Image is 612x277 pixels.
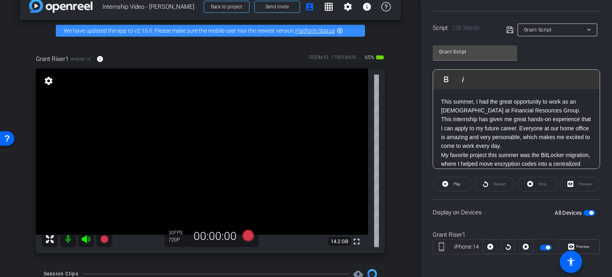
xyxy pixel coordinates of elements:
[328,237,351,246] span: 14.2 GB
[433,177,472,191] button: Play
[352,237,361,246] mat-icon: fullscreen
[96,55,104,63] mat-icon: info
[555,209,583,217] label: All Devices
[439,71,454,87] button: Bold (Ctrl+B)
[441,151,592,204] p: My favorite project this summer was the BitLocker migration, where I helped move encryption codes...
[169,230,188,236] div: 30
[337,28,343,34] mat-icon: highlight_off
[433,24,495,33] div: Script
[453,182,461,186] span: Play
[524,27,552,33] span: Grant Script
[188,230,242,243] div: 00:00:00
[169,237,188,243] div: 720P
[433,230,600,240] div: Grant Riser1
[265,4,289,10] span: Send invite
[576,244,590,249] span: Preview
[174,230,182,236] span: FPS
[43,76,54,86] mat-icon: settings
[254,1,300,13] button: Send invite
[566,257,576,267] mat-icon: accessibility
[71,56,90,62] span: iPhone 14
[364,51,375,64] span: 65%
[441,97,592,151] p: This summer, I had the great opportunity to work as an [DEMOGRAPHIC_DATA] at Financial Resources ...
[343,2,353,12] mat-icon: settings
[211,4,242,10] span: Back to project
[450,243,483,251] div: iPhone 14
[362,2,372,12] mat-icon: info
[439,47,511,57] input: Title
[452,24,480,31] span: 138 Words
[295,28,335,34] a: Platform Status
[305,2,314,12] mat-icon: account_box
[433,199,600,225] div: Display on Devices
[204,1,249,13] button: Back to project
[56,25,365,37] div: We have updated the app to v2.15.0. Please make sure the mobile user has the newest version.
[558,240,600,254] button: Preview
[309,54,356,65] div: ROOM ID: 179918609
[36,55,69,63] span: Grant Riser1
[375,53,385,62] mat-icon: battery_std
[324,2,333,12] mat-icon: grid_on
